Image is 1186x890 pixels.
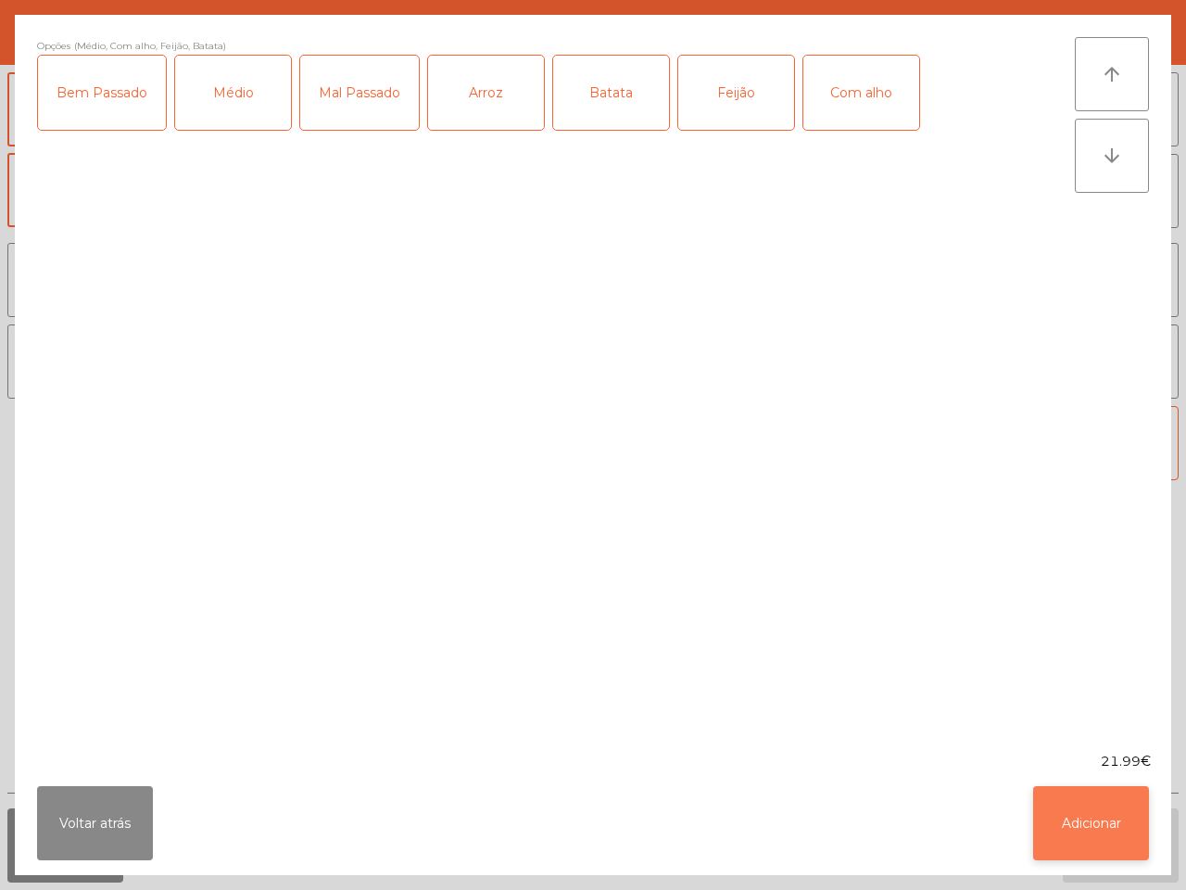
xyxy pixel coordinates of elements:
button: arrow_upward [1075,37,1149,111]
button: Voltar atrás [37,786,153,860]
div: Feijão [678,56,794,130]
div: Arroz [428,56,544,130]
div: Batata [553,56,669,130]
span: (Médio, Com alho, Feijão, Batata) [74,37,226,55]
span: Opções [37,37,70,55]
div: Mal Passado [300,56,419,130]
button: arrow_downward [1075,119,1149,193]
i: arrow_upward [1101,63,1123,85]
div: Com alho [803,56,919,130]
div: Médio [175,56,291,130]
i: arrow_downward [1101,145,1123,167]
div: 21.99€ [15,752,1171,771]
div: Bem Passado [38,56,166,130]
button: Adicionar [1033,786,1149,860]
